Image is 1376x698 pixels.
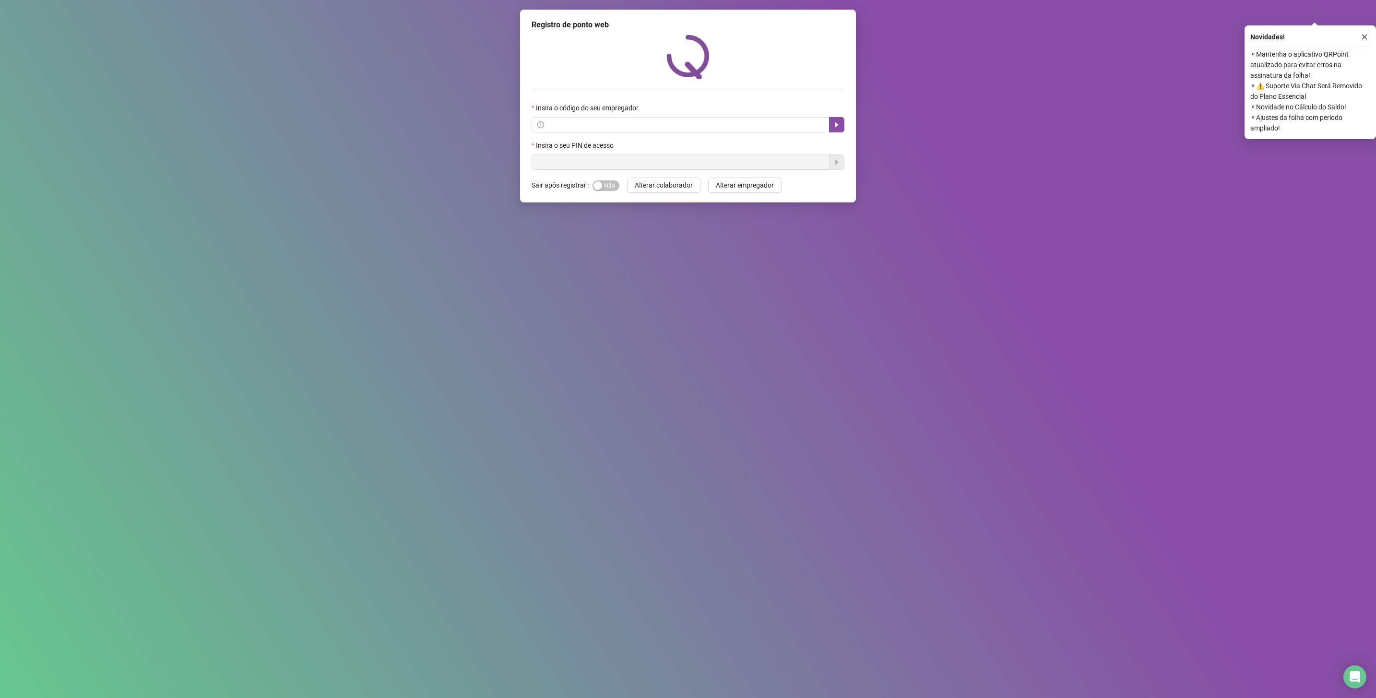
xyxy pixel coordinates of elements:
span: ⚬ ⚠️ Suporte Via Chat Será Removido do Plano Essencial [1250,81,1370,102]
span: Novidades ! [1250,32,1285,42]
span: close [1361,34,1368,40]
button: Alterar empregador [708,177,782,193]
img: QRPoint [666,35,710,79]
span: Alterar empregador [716,180,774,190]
button: Alterar colaborador [627,177,700,193]
label: Insira o seu PIN de acesso [532,140,620,151]
span: ⚬ Ajustes da folha com período ampliado! [1250,112,1370,133]
span: caret-right [833,121,841,129]
label: Insira o código do seu empregador [532,103,645,113]
span: info-circle [537,121,544,128]
span: ⚬ Novidade no Cálculo do Saldo! [1250,102,1370,112]
div: Registro de ponto web [532,19,844,31]
span: ⚬ Mantenha o aplicativo QRPoint atualizado para evitar erros na assinatura da folha! [1250,49,1370,81]
label: Sair após registrar [532,177,593,193]
span: Alterar colaborador [635,180,693,190]
div: Open Intercom Messenger [1343,665,1366,688]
